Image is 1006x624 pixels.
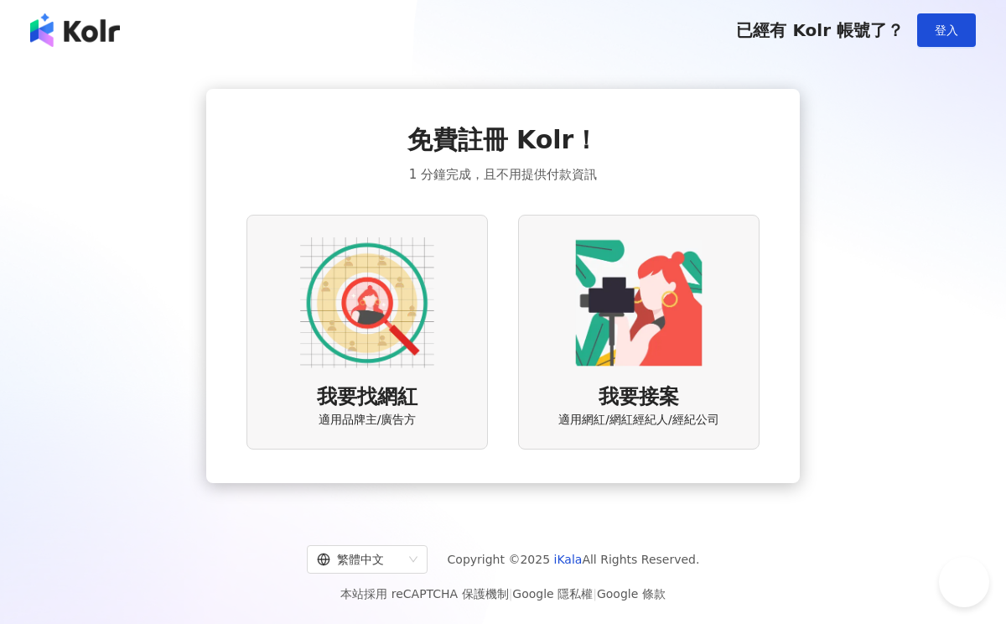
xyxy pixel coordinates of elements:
[597,587,666,601] a: Google 條款
[317,383,417,412] span: 我要找網紅
[736,20,904,40] span: 已經有 Kolr 帳號了？
[409,164,597,185] span: 1 分鐘完成，且不用提供付款資訊
[448,549,700,569] span: Copyright © 2025 All Rights Reserved.
[407,122,599,158] span: 免費註冊 Kolr！
[939,557,989,607] iframe: Help Scout Beacon - Open
[935,23,958,37] span: 登入
[300,236,434,370] img: AD identity option
[340,584,665,604] span: 本站採用 reCAPTCHA 保護機制
[512,587,593,601] a: Google 隱私權
[317,546,402,573] div: 繁體中文
[509,587,513,601] span: |
[599,383,679,412] span: 我要接案
[572,236,706,370] img: KOL identity option
[917,13,976,47] button: 登入
[319,412,417,429] span: 適用品牌主/廣告方
[558,412,718,429] span: 適用網紅/網紅經紀人/經紀公司
[554,553,583,566] a: iKala
[30,13,120,47] img: logo
[593,587,597,601] span: |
